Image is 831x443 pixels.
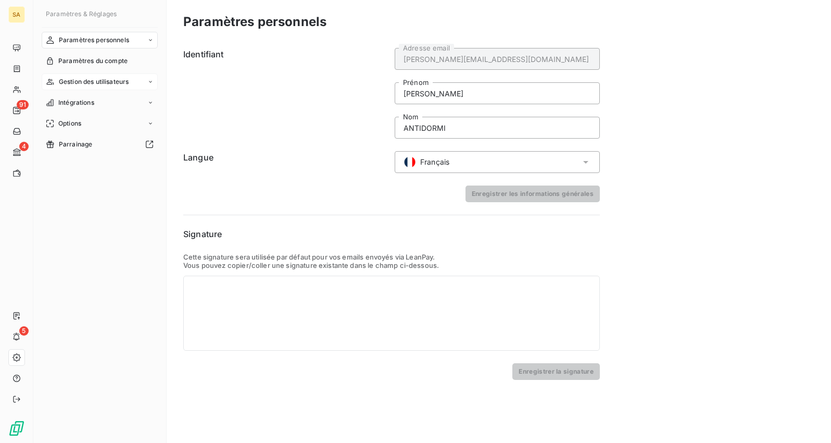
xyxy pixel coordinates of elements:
[395,82,600,104] input: placeholder
[19,326,29,336] span: 5
[58,119,81,128] span: Options
[19,142,29,151] span: 4
[8,420,25,437] img: Logo LeanPay
[59,35,129,45] span: Paramètres personnels
[59,140,93,149] span: Parrainage
[796,408,821,433] iframe: Intercom live chat
[183,228,600,240] h6: Signature
[420,157,449,167] span: Français
[183,13,326,31] h3: Paramètres personnels
[58,56,128,66] span: Paramètres du compte
[8,6,25,23] div: SA
[42,53,158,69] a: Paramètres du compte
[59,77,129,87] span: Gestion des utilisateurs
[183,151,388,173] h6: Langue
[183,48,388,139] h6: Identifiant
[46,10,117,18] span: Paramètres & Réglages
[395,48,600,70] input: placeholder
[183,253,600,261] p: Cette signature sera utilisée par défaut pour vos emails envoyés via LeanPay.
[42,136,158,153] a: Parrainage
[183,261,600,269] p: Vous pouvez copier/coller une signature existante dans le champ ci-dessous.
[465,186,600,202] button: Enregistrer les informations générales
[512,363,600,380] button: Enregistrer la signature
[58,98,94,107] span: Intégrations
[395,117,600,139] input: placeholder
[17,100,29,109] span: 91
